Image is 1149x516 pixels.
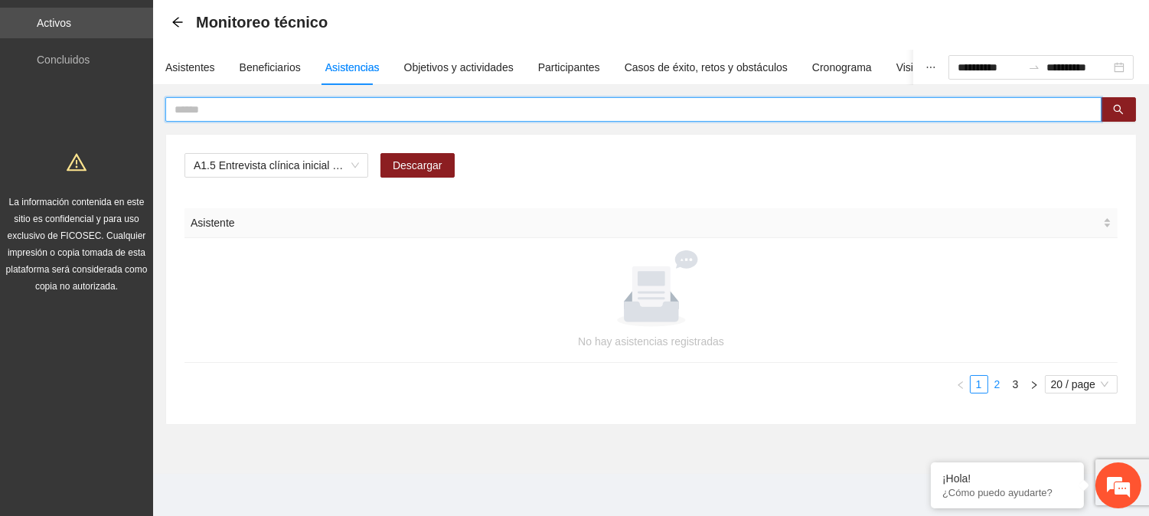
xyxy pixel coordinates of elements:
div: Back [171,16,184,29]
th: Asistente [184,208,1118,238]
div: Visita de campo y entregables [896,59,1040,76]
span: right [1030,380,1039,390]
li: 1 [970,375,988,394]
div: Page Size [1045,375,1118,394]
button: left [952,375,970,394]
div: ¡Hola! [942,472,1072,485]
li: Next Page [1025,375,1043,394]
span: ellipsis [925,62,936,73]
span: left [956,380,965,390]
div: Minimizar ventana de chat en vivo [251,8,288,44]
li: Previous Page [952,375,970,394]
button: Descargar [380,153,455,178]
li: 3 [1007,375,1025,394]
span: Monitoreo técnico [196,10,328,34]
div: Chatee con nosotros ahora [80,78,257,98]
textarea: Escriba su mensaje y pulse “Intro” [8,349,292,403]
div: Participantes [538,59,600,76]
button: right [1025,375,1043,394]
a: 1 [971,376,987,393]
div: No hay asistencias registradas [203,333,1099,350]
span: Asistente [191,214,1100,231]
button: ellipsis [913,50,948,85]
a: 2 [989,376,1006,393]
span: Descargar [393,157,442,174]
a: Concluidos [37,54,90,66]
p: ¿Cómo puedo ayudarte? [942,487,1072,498]
span: Estamos en línea. [89,170,211,325]
div: Asistentes [165,59,215,76]
div: Beneficiarios [240,59,301,76]
span: swap-right [1028,61,1040,73]
div: Asistencias [325,59,380,76]
button: search [1101,97,1136,122]
li: 2 [988,375,1007,394]
span: warning [67,152,87,172]
span: to [1028,61,1040,73]
a: Activos [37,17,71,29]
span: arrow-left [171,16,184,28]
div: Casos de éxito, retos y obstáculos [625,59,788,76]
span: La información contenida en este sitio es confidencial y para uso exclusivo de FICOSEC. Cualquier... [6,197,148,292]
span: search [1113,104,1124,116]
div: Objetivos y actividades [404,59,514,76]
span: A1.5 Entrevista clínica inicial a padres o tutores de NN [194,154,359,177]
a: 3 [1007,376,1024,393]
span: 20 / page [1051,376,1111,393]
div: Cronograma [812,59,872,76]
